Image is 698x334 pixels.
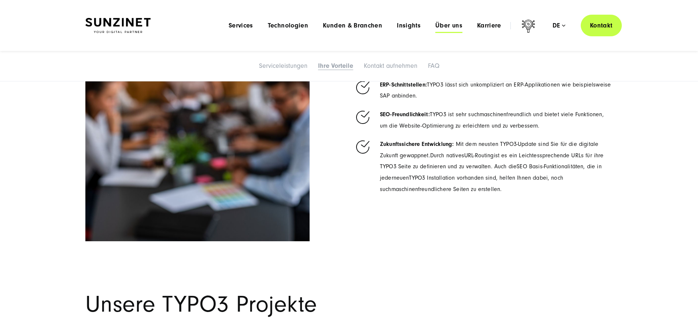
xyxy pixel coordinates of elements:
span: -Funktionalitäten, die in jeder [380,163,602,181]
a: Kunden & Branchen [323,22,382,29]
a: Kontakt [581,15,622,36]
span: Zukunftssichere Entwicklung: [380,141,454,147]
a: Insights [397,22,421,29]
span: URL-Routing [464,152,494,159]
h2: Unsere TYPO3 Projekte [85,293,613,316]
a: Kontakt aufnehmen [364,62,417,70]
a: Karriere [477,22,501,29]
span: TYPO3 Installation vorhanden sind, helfen Ihnen dabei, noch suchmaschinenfreundlichere Seiten zu ... [380,175,563,192]
img: SUNZINET Full Service Digital Agentur [85,18,151,33]
span: TYPO3 lässt sich unkompliziert an ERP-Applikationen wie beispielsweise SAP anbinden. [380,81,611,99]
span: SEO-Freundlichkeit: [380,111,430,118]
a: Services [229,22,253,29]
a: FAQ [428,62,439,70]
span: Mit dem neusten TYPO3-Update sind Sie für die digitale Zukunft gewappnet. [380,141,598,159]
a: Ihre Vorteile [318,62,353,70]
a: Über uns [435,22,462,29]
span: neuen [394,175,409,181]
span: s [462,152,464,159]
span: SEO Basis [517,163,542,170]
span: ERP-Schnittstellen: [380,81,427,88]
span: ist es ein Leichtes [494,152,540,159]
div: de [553,22,565,29]
a: Technologien [268,22,308,29]
a: Serviceleistungen [259,62,307,70]
span: TYPO3 ist sehr suchmaschinenfreundlich und bietet viele Funktionen, um die Website-Optimierung zu... [380,111,604,129]
span: Durch native [430,152,462,159]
